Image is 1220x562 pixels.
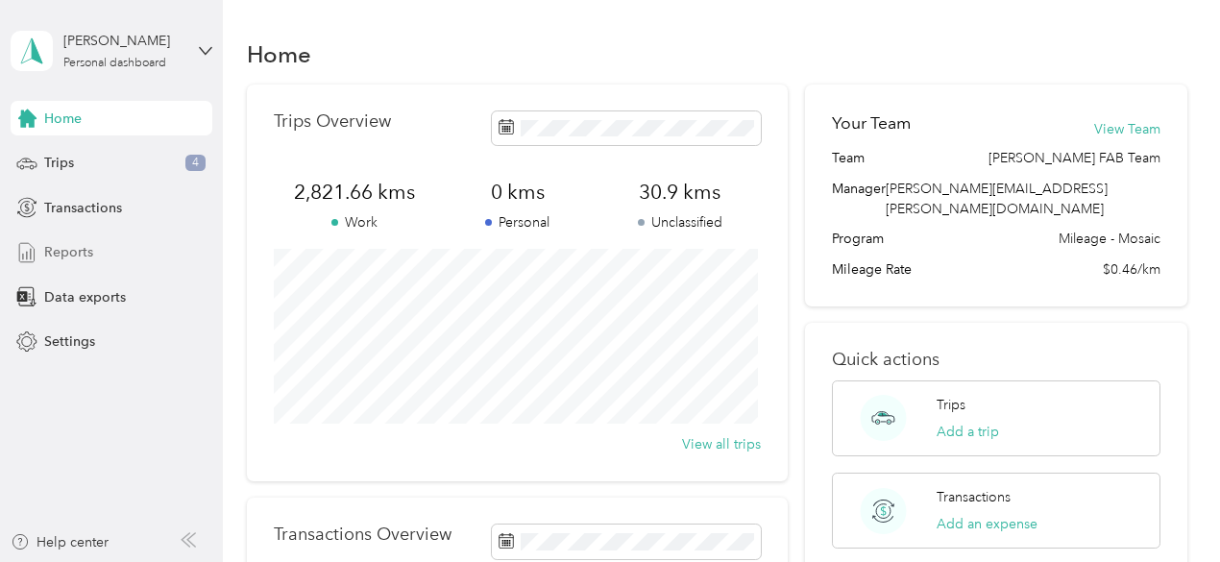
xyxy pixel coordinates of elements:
iframe: Everlance-gr Chat Button Frame [1112,454,1220,562]
p: Transactions Overview [274,525,451,545]
p: Quick actions [832,350,1160,370]
div: Personal dashboard [63,58,166,69]
span: Home [44,109,82,129]
span: Data exports [44,287,126,307]
span: 2,821.66 kms [274,179,436,206]
span: [PERSON_NAME][EMAIL_ADDRESS][PERSON_NAME][DOMAIN_NAME] [886,181,1108,217]
span: Transactions [44,198,122,218]
span: Team [832,148,865,168]
p: Trips [937,395,965,415]
p: Transactions [937,487,1011,507]
h2: Your Team [832,111,911,135]
span: Mileage - Mosaic [1059,229,1160,249]
span: Manager [832,179,886,219]
span: 30.9 kms [598,179,761,206]
p: Unclassified [598,212,761,232]
span: Trips [44,153,74,173]
span: Reports [44,242,93,262]
button: Help center [11,532,109,552]
button: View all trips [682,434,761,454]
p: Work [274,212,436,232]
p: Trips Overview [274,111,391,132]
span: 0 kms [436,179,598,206]
span: Program [832,229,884,249]
h1: Home [247,44,311,64]
p: Personal [436,212,598,232]
span: $0.46/km [1103,259,1160,280]
button: View Team [1094,119,1160,139]
span: Mileage Rate [832,259,912,280]
span: [PERSON_NAME] FAB Team [988,148,1160,168]
button: Add an expense [937,514,1037,534]
div: [PERSON_NAME] [63,31,183,51]
span: 4 [185,155,206,172]
button: Add a trip [937,422,999,442]
span: Settings [44,331,95,352]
